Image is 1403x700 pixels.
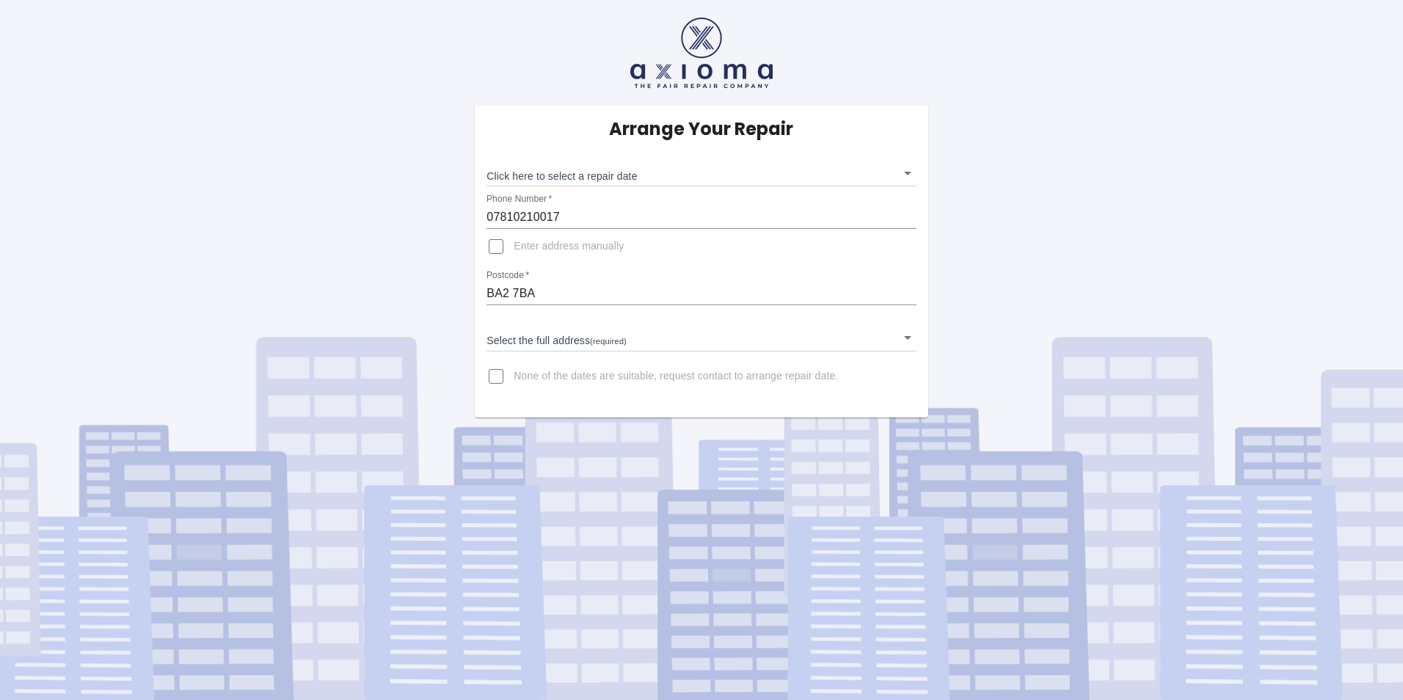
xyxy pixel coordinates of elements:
[609,117,793,141] h5: Arrange Your Repair
[514,239,624,254] span: Enter address manually
[514,369,838,384] span: None of the dates are suitable, request contact to arrange repair date.
[630,18,773,88] img: axioma
[487,193,552,205] label: Phone Number
[487,269,529,282] label: Postcode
